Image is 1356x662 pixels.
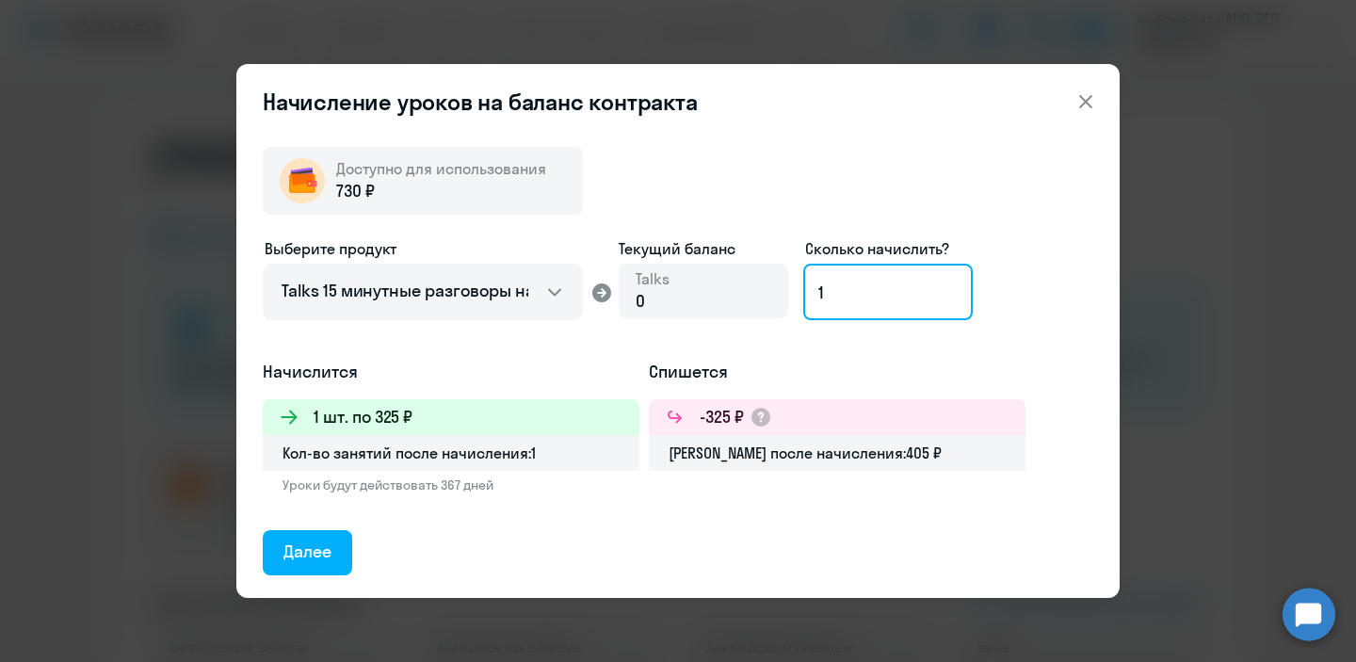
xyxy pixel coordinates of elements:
h5: Начислится [263,360,639,384]
span: Текущий баланс [619,237,788,260]
h3: 1 шт. по 325 ₽ [314,405,412,429]
span: Talks [636,268,670,289]
span: Доступно для использования [336,159,546,178]
span: Сколько начислить? [805,239,949,258]
h5: Спишется [649,360,1025,384]
span: Выберите продукт [265,239,396,258]
button: Далее [263,530,352,575]
div: [PERSON_NAME] после начисления: 405 ₽ [649,435,1025,471]
img: wallet-circle.png [280,158,325,203]
header: Начисление уроков на баланс контракта [236,87,1120,117]
span: 0 [636,290,645,312]
div: Далее [283,540,331,564]
div: Кол-во занятий после начисления: 1 [263,435,639,471]
h3: -325 ₽ [700,405,744,429]
span: 730 ₽ [336,179,375,203]
div: Уроки будут действовать 367 дней [282,476,639,493]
